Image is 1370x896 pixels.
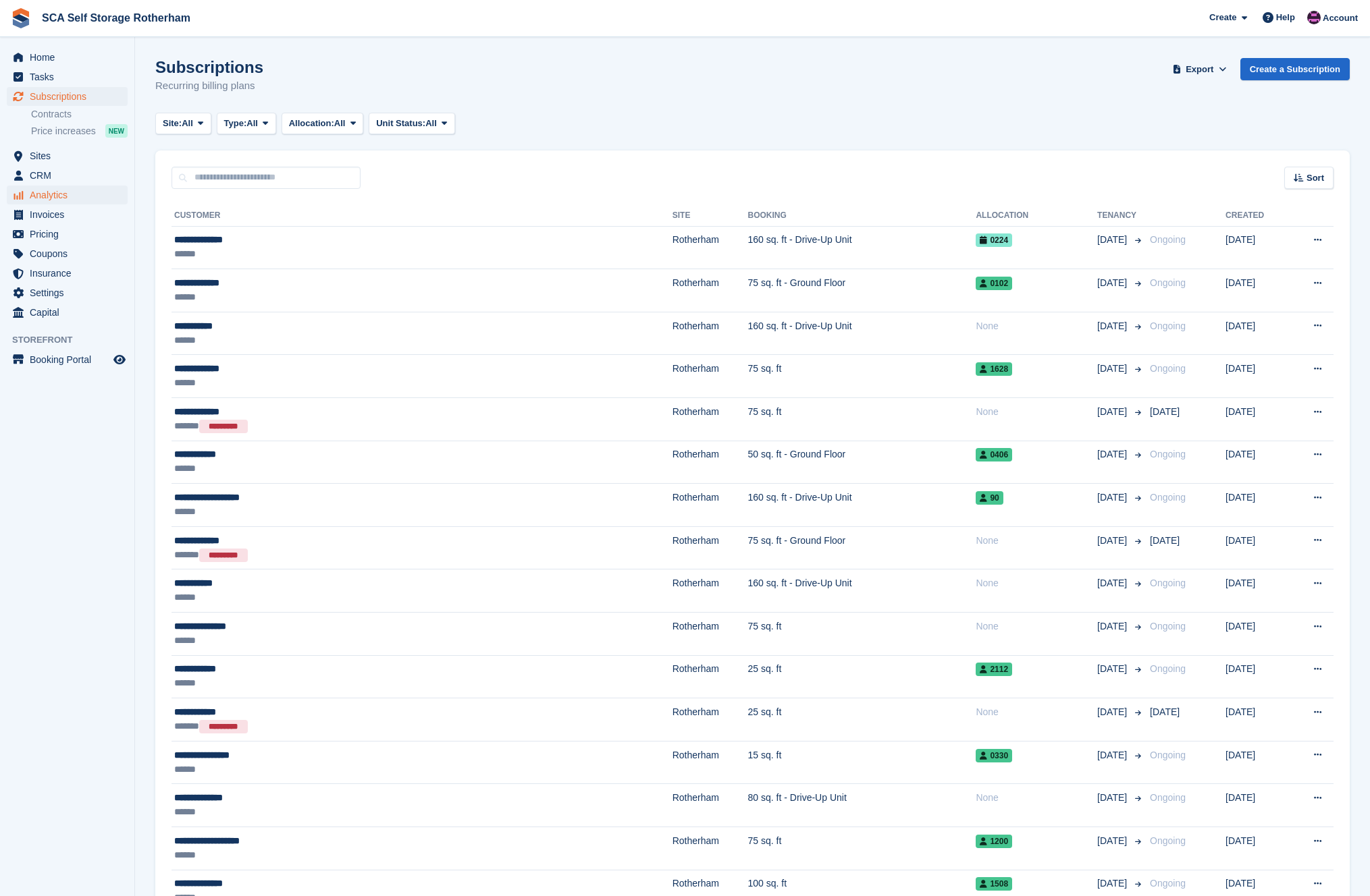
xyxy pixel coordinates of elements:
[224,117,247,130] span: Type:
[1097,205,1144,227] th: Tenancy
[334,117,346,130] span: All
[31,108,128,121] a: Contracts
[1097,576,1130,590] span: [DATE]
[31,125,96,138] span: Price increases
[1226,741,1288,784] td: [DATE]
[976,277,1012,290] span: 0102
[976,405,1097,419] div: None
[1226,698,1288,741] td: [DATE]
[673,827,748,870] td: Rotherham
[1150,878,1186,889] span: Ongoing
[1226,205,1288,227] th: Created
[976,619,1097,634] div: None
[976,749,1012,762] span: 0330
[1150,578,1186,588] span: Ongoing
[1170,58,1230,80] button: Export
[976,448,1012,461] span: 0406
[748,613,976,656] td: 75 sq. ft
[976,362,1012,376] span: 1628
[976,576,1097,590] div: None
[748,484,976,527] td: 160 sq. ft - Drive-Up Unit
[1150,406,1180,417] span: [DATE]
[1097,834,1130,848] span: [DATE]
[7,146,128,165] a: menu
[976,877,1012,891] span: 1508
[163,117,182,130] span: Site:
[105,124,128,138] div: NEW
[1150,835,1186,846] span: Ongoing
[30,205,111,224] span: Invoices
[673,784,748,827] td: Rotherham
[282,113,364,135] button: Allocation: All
[7,205,128,224] a: menu
[30,166,111,185] span: CRM
[1097,534,1130,548] span: [DATE]
[673,312,748,355] td: Rotherham
[7,350,128,369] a: menu
[748,569,976,613] td: 160 sq. ft - Drive-Up Unit
[976,534,1097,548] div: None
[1307,171,1324,185] span: Sort
[976,233,1012,247] span: 0224
[1226,441,1288,484] td: [DATE]
[7,87,128,106] a: menu
[748,205,976,227] th: Booking
[1097,791,1130,805] span: [DATE]
[1150,234,1186,245] span: Ongoing
[1097,276,1130,290] span: [DATE]
[1226,269,1288,312] td: [DATE]
[1150,320,1186,331] span: Ongoing
[748,741,976,784] td: 15 sq. ft
[748,269,976,312] td: 75 sq. ft - Ground Floor
[748,226,976,269] td: 160 sq. ft - Drive-Up Unit
[673,698,748,741] td: Rotherham
[7,186,128,204] a: menu
[1323,11,1358,25] span: Account
[673,655,748,698] td: Rotherham
[673,205,748,227] th: Site
[1226,484,1288,527] td: [DATE]
[748,698,976,741] td: 25 sq. ft
[369,113,454,135] button: Unit Status: All
[748,655,976,698] td: 25 sq. ft
[30,186,111,204] span: Analytics
[1209,11,1236,24] span: Create
[1150,621,1186,632] span: Ongoing
[673,484,748,527] td: Rotherham
[1097,748,1130,762] span: [DATE]
[1226,355,1288,398] td: [DATE]
[1097,619,1130,634] span: [DATE]
[246,117,258,130] span: All
[155,58,263,76] h1: Subscriptions
[1226,398,1288,441] td: [DATE]
[1307,11,1321,24] img: Dale Chapman
[376,117,425,130] span: Unit Status:
[673,355,748,398] td: Rotherham
[673,526,748,569] td: Rotherham
[30,244,111,263] span: Coupons
[7,225,128,244] a: menu
[289,117,334,130] span: Allocation:
[976,835,1012,848] span: 1200
[1226,784,1288,827] td: [DATE]
[673,441,748,484] td: Rotherham
[1226,827,1288,870] td: [DATE]
[673,398,748,441] td: Rotherham
[1226,655,1288,698] td: [DATE]
[748,441,976,484] td: 50 sq. ft - Ground Floor
[748,526,976,569] td: 75 sq. ft - Ground Floor
[1097,319,1130,333] span: [DATE]
[1150,706,1180,717] span: [DATE]
[976,491,1003,505] span: 90
[976,705,1097,719] div: None
[1150,750,1186,760] span: Ongoing
[1240,58,1350,80] a: Create a Subscription
[673,226,748,269] td: Rotherham
[36,7,196,29] a: SCA Self Storage Rotherham
[7,166,128,185] a: menu
[30,67,111,86] span: Tasks
[7,48,128,67] a: menu
[7,244,128,263] a: menu
[976,205,1097,227] th: Allocation
[1226,613,1288,656] td: [DATE]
